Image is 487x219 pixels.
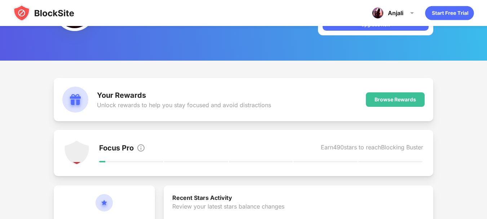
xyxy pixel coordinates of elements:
[372,7,384,19] img: ACg8ocIfb3pVRBaud0sPYVvqKLOJlqap98iKHEemENu6vMSqz6sK3Q=s96-c
[375,97,416,102] div: Browse Rewards
[388,9,403,17] div: Anjali
[13,4,74,22] img: blocksite-icon-black.svg
[99,144,134,154] div: Focus Pro
[64,140,90,166] img: points-level-1.svg
[425,6,474,20] div: animation
[172,194,425,203] div: Recent Stars Activity
[137,144,145,152] img: info.svg
[321,144,423,154] div: Earn 490 stars to reach Blocking Buster
[62,87,88,113] img: rewards.svg
[97,91,271,100] div: Your Rewards
[97,101,271,109] div: Unlock rewards to help you stay focused and avoid distractions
